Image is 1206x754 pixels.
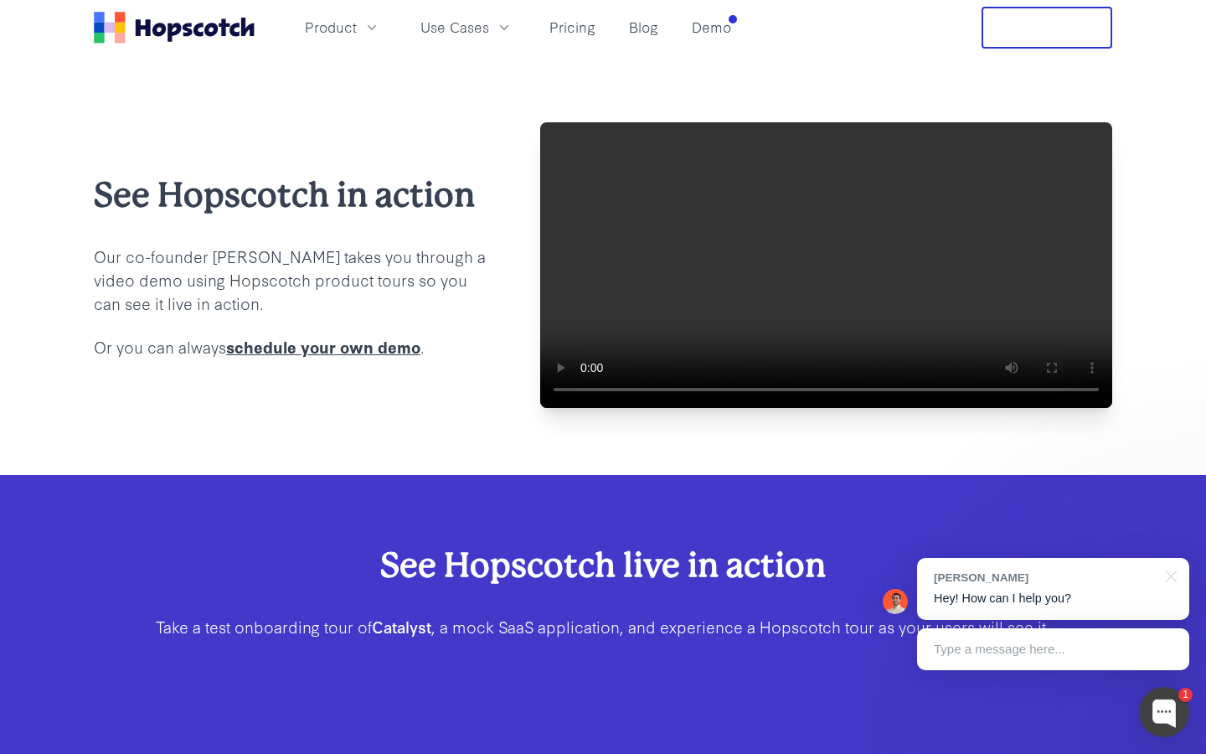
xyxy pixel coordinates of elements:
[94,335,487,359] p: Or you can always .
[295,13,390,41] button: Product
[94,245,487,315] p: Our co-founder [PERSON_NAME] takes you through a video demo using Hopscotch product tours so you ...
[226,335,420,358] a: schedule your own demo
[94,172,487,218] h2: See Hopscotch in action
[94,12,255,44] a: Home
[543,13,602,41] a: Pricing
[685,13,738,41] a: Demo
[622,13,665,41] a: Blog
[410,13,523,41] button: Use Cases
[372,615,431,638] b: Catalyst
[420,17,489,38] span: Use Cases
[147,615,1059,638] p: Take a test onboarding tour of , a mock SaaS application, and experience a Hopscotch tour as your...
[934,590,1172,607] p: Hey! How can I help you?
[982,7,1112,49] button: Free Trial
[883,589,908,614] img: Mark Spera
[917,628,1189,670] div: Type a message here...
[934,570,1156,586] div: [PERSON_NAME]
[147,542,1059,588] h2: See Hopscotch live in action
[1178,688,1193,702] div: 1
[305,17,357,38] span: Product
